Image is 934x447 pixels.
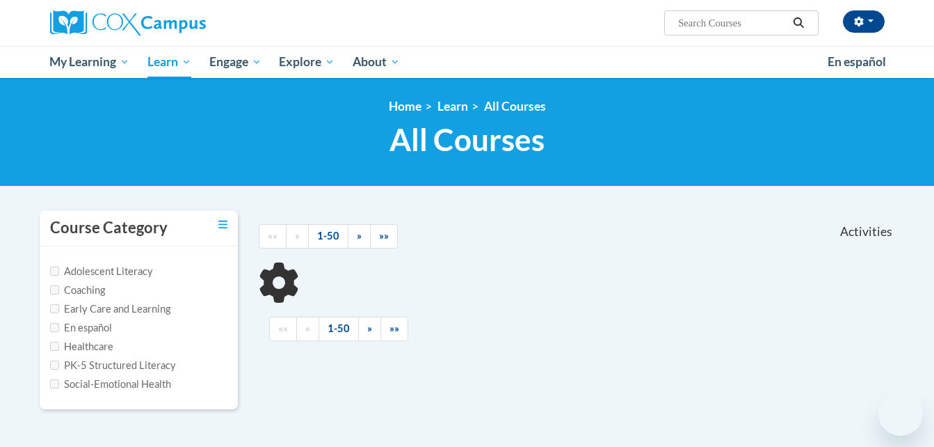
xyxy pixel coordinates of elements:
[677,15,788,31] input: Search Courses
[50,323,59,332] input: Checkbox for Options
[147,54,191,70] span: Learn
[389,99,421,113] a: Home
[270,46,344,78] a: Explore
[295,230,300,242] span: «
[788,15,809,31] button: Search
[484,99,546,113] a: All Courses
[348,224,371,249] a: Next
[380,317,408,341] a: End
[218,217,227,233] a: Toggle collapse
[138,46,200,78] a: Learn
[41,46,139,78] a: My Learning
[286,224,309,249] a: Previous
[50,10,314,36] a: Cox Campus
[828,54,886,69] span: En español
[50,377,171,392] label: Social-Emotional Health
[50,361,59,370] input: Checkbox for Options
[389,322,399,334] span: »»
[819,47,895,77] a: En español
[279,54,335,70] span: Explore
[50,217,168,239] h3: Course Category
[50,301,170,317] label: Early Care and Learning
[840,224,892,240] span: Activities
[50,339,113,354] label: Healthcare
[357,230,362,242] span: »
[389,121,545,158] span: All Courses
[50,10,206,36] img: Cox Campus
[437,99,468,113] a: Learn
[50,358,176,373] label: PK-5 Structured Literacy
[319,317,359,341] a: 1-50
[50,267,59,276] input: Checkbox for Options
[358,317,381,341] a: Next
[50,342,59,351] input: Checkbox for Options
[29,46,905,78] div: Main menu
[50,379,59,389] input: Checkbox for Options
[370,224,398,249] a: End
[50,264,153,279] label: Adolescent Literacy
[308,224,348,249] a: 1-50
[209,54,261,70] span: Engage
[305,322,310,334] span: «
[353,54,400,70] span: About
[269,317,297,341] a: Begining
[367,322,372,334] span: »
[259,224,287,249] a: Begining
[50,304,59,313] input: Checkbox for Options
[878,391,923,436] iframe: Button to launch messaging window
[49,54,129,70] span: My Learning
[344,46,409,78] a: About
[50,283,105,298] label: Coaching
[50,320,112,336] label: En español
[200,46,271,78] a: Engage
[268,230,277,242] span: ««
[379,230,389,242] span: »»
[843,10,885,33] button: Account Settings
[296,317,319,341] a: Previous
[50,285,59,295] input: Checkbox for Options
[278,322,288,334] span: ««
